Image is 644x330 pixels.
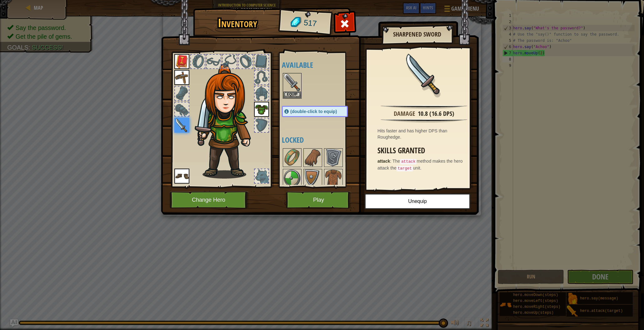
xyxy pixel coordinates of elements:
img: portrait.png [283,149,301,166]
div: Damage [394,109,415,118]
button: Unequip [365,194,470,209]
button: Play [286,191,351,209]
img: hair_f2.png [195,64,262,179]
div: Hits faster and has higher DPS than Roughedge. [377,128,474,140]
img: portrait.png [283,170,301,187]
button: Change Hero [170,191,249,209]
img: portrait.png [283,74,301,91]
img: hr.png [381,105,467,109]
h2: Sharpened Sword [388,31,447,38]
button: Equip [283,91,301,98]
span: 517 [303,17,317,29]
div: 10.8 (16.6 DPS) [418,109,454,118]
img: portrait.png [174,118,189,133]
img: portrait.png [254,102,269,117]
img: hr.png [381,119,467,123]
span: : [390,159,392,164]
code: attack [400,159,417,165]
img: portrait.png [174,169,189,184]
code: target [397,166,413,171]
img: portrait.png [304,149,322,166]
img: portrait.png [304,170,322,187]
img: portrait.png [325,170,342,187]
h3: Skills Granted [377,146,474,155]
h1: Inventory [197,17,277,30]
h4: Available [282,61,360,69]
strong: attack [377,159,390,164]
span: The method makes the hero attack the unit. [377,159,463,170]
img: portrait.png [174,70,189,85]
img: portrait.png [404,54,444,94]
span: (double-click to equip) [290,109,337,114]
img: portrait.png [325,149,342,166]
img: portrait.png [174,54,189,69]
h4: Locked [282,136,360,144]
